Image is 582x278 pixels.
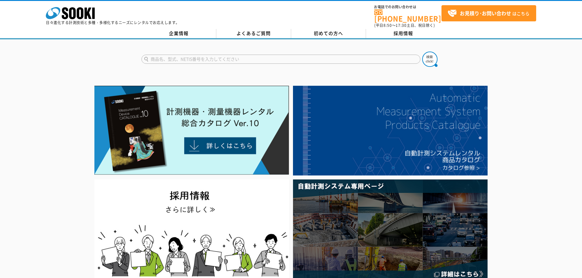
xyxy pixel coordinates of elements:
[422,52,437,67] img: btn_search.png
[141,55,420,64] input: 商品名、型式、NETIS番号を入力してください
[441,5,536,21] a: お見積り･お問い合わせはこちら
[383,23,392,28] span: 8:50
[396,23,407,28] span: 17:30
[366,29,441,38] a: 採用情報
[141,29,216,38] a: 企業情報
[291,29,366,38] a: 初めての方へ
[374,5,441,9] span: お電話でのお問い合わせは
[448,9,529,18] span: はこちら
[216,29,291,38] a: よくあるご質問
[460,9,511,17] strong: お見積り･お問い合わせ
[374,9,441,22] a: [PHONE_NUMBER]
[314,30,343,37] span: 初めての方へ
[94,86,289,175] img: Catalog Ver10
[374,23,435,28] span: (平日 ～ 土日、祝日除く)
[293,86,488,175] img: 自動計測システムカタログ
[46,21,180,24] p: 日々進化する計測技術と多種・多様化するニーズにレンタルでお応えします。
